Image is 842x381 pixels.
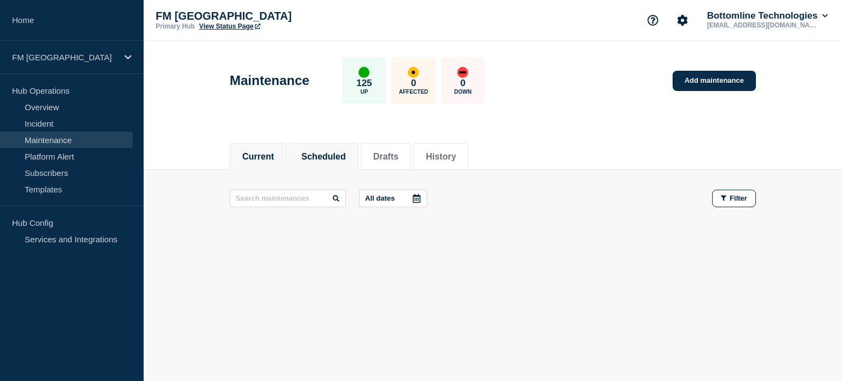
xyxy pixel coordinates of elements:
button: All dates [359,190,427,207]
button: Support [641,9,664,32]
button: Current [242,152,274,162]
p: 0 [460,78,465,89]
p: FM [GEOGRAPHIC_DATA] [156,10,375,22]
input: Search maintenances [230,190,346,207]
button: Account settings [671,9,694,32]
div: affected [408,67,419,78]
p: FM [GEOGRAPHIC_DATA] [12,53,117,62]
p: 0 [411,78,416,89]
p: 125 [356,78,372,89]
button: Drafts [373,152,399,162]
div: down [457,67,468,78]
div: up [359,67,369,78]
a: Add maintenance [673,71,756,91]
a: View Status Page [199,22,260,30]
p: Affected [399,89,428,95]
h1: Maintenance [230,73,309,88]
button: Bottomline Technologies [705,10,830,21]
button: Scheduled [301,152,346,162]
button: Filter [712,190,756,207]
p: Primary Hub [156,22,195,30]
p: Down [454,89,472,95]
button: History [426,152,456,162]
p: [EMAIL_ADDRESS][DOMAIN_NAME] [705,21,819,29]
span: Filter [730,194,747,202]
p: Up [360,89,368,95]
p: All dates [365,194,395,202]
